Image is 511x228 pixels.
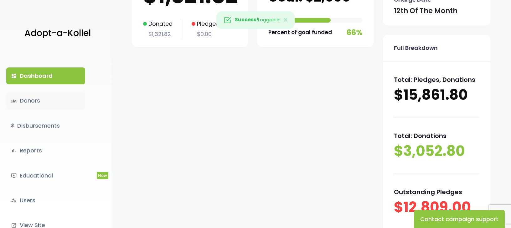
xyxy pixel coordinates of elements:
[394,186,479,198] p: Outstanding Pledges
[6,117,85,134] a: $Disbursements
[24,25,91,41] p: Adopt-a-Kollel
[192,29,219,39] p: $0.00
[6,192,85,209] a: manage_accountsUsers
[394,130,479,141] p: Total: Donations
[6,92,85,109] a: groupsDonors
[394,5,457,17] p: 12th of the month
[394,43,438,53] p: Full Breakdown
[143,29,173,39] p: $1,321.82
[11,198,17,203] i: manage_accounts
[394,141,479,161] p: $3,052.80
[268,28,332,37] p: Percent of goal funded
[276,12,295,29] button: Close
[235,16,258,23] strong: Success!
[11,98,17,104] span: groups
[143,19,173,29] p: Donated
[11,73,17,79] i: dashboard
[6,167,85,184] a: ondemand_videoEducationalNew
[21,18,91,49] a: Adopt-a-Kollel
[6,67,85,84] a: dashboardDashboard
[11,121,14,130] i: $
[347,26,363,39] p: 66%
[192,19,219,29] p: Pledged
[6,142,85,159] a: bar_chartReports
[394,198,479,217] p: $12,809.00
[394,74,479,85] p: Total: Pledges, Donations
[97,172,108,179] span: New
[216,11,295,29] div: Logged in
[11,173,17,178] i: ondemand_video
[414,210,505,228] button: Contact campaign support
[11,148,17,153] i: bar_chart
[394,85,479,105] p: $15,861.80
